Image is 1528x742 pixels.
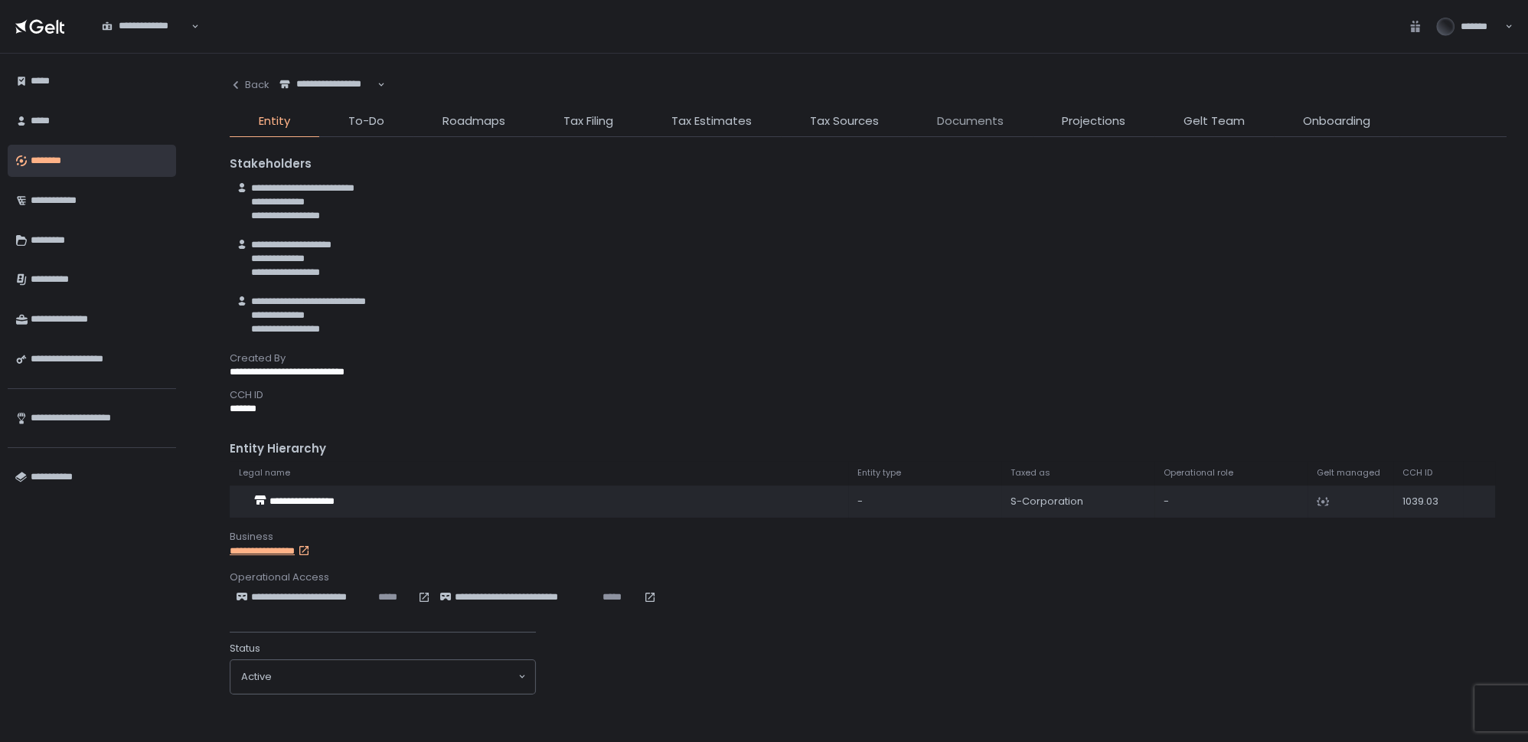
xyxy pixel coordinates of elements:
div: CCH ID [230,388,1507,402]
div: - [857,495,992,508]
span: Documents [937,113,1004,130]
div: Search for option [230,660,535,694]
div: - [1164,495,1298,508]
span: Entity type [857,467,901,479]
div: Back [230,78,269,92]
div: Operational Access [230,570,1507,584]
div: Stakeholders [230,155,1507,173]
span: active [241,670,272,684]
div: Search for option [269,69,385,100]
span: Entity [259,113,290,130]
span: Operational role [1164,467,1233,479]
span: Tax Filing [563,113,613,130]
span: Onboarding [1303,113,1370,130]
span: Tax Sources [810,113,879,130]
span: Gelt managed [1317,467,1380,479]
div: Business [230,530,1507,544]
span: To-Do [348,113,384,130]
input: Search for option [102,33,190,48]
span: Status [230,642,260,655]
span: Gelt Team [1184,113,1245,130]
span: Taxed as [1011,467,1050,479]
span: CCH ID [1402,467,1432,479]
div: Search for option [92,11,199,42]
div: S-Corporation [1011,495,1145,508]
span: Projections [1062,113,1125,130]
div: Created By [230,351,1507,365]
span: Roadmaps [442,113,505,130]
span: Legal name [239,467,290,479]
button: Back [230,69,269,100]
span: Tax Estimates [671,113,752,130]
div: 1039.03 [1402,495,1454,508]
input: Search for option [279,91,376,106]
div: Entity Hierarchy [230,440,1507,458]
input: Search for option [272,669,517,685]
